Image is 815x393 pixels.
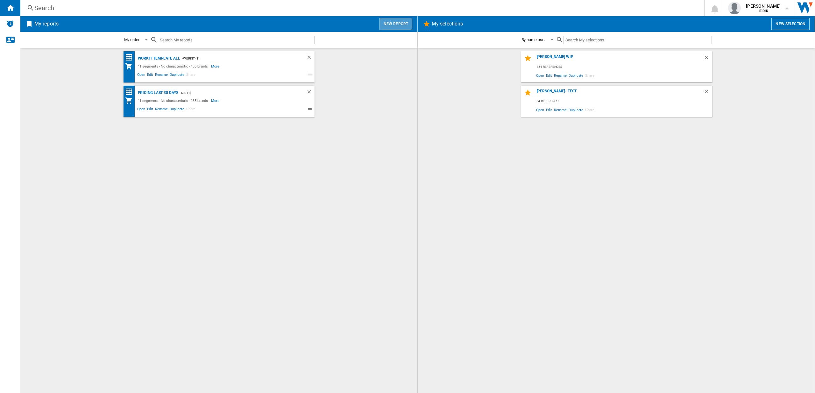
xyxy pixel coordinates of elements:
[136,97,211,104] div: 11 segments - No characteristic - 135 brands
[33,18,60,30] h2: My reports
[185,106,196,114] span: Share
[568,71,584,80] span: Duplicate
[125,54,136,61] div: Price Matrix
[771,18,810,30] button: New selection
[521,37,545,42] div: By name asc.
[185,72,196,79] span: Share
[568,105,584,114] span: Duplicate
[535,89,704,97] div: [PERSON_NAME]- Test
[125,88,136,96] div: Price Matrix
[34,4,688,12] div: Search
[136,72,146,79] span: Open
[545,105,553,114] span: Edit
[704,54,712,63] div: Delete
[211,62,220,70] span: More
[136,54,180,62] div: Workit Template All
[704,89,712,97] div: Delete
[180,54,294,62] div: - Workit (8)
[146,106,154,114] span: Edit
[563,36,712,44] input: Search My selections
[535,97,712,105] div: 54 references
[306,89,315,97] div: Delete
[136,62,211,70] div: 11 segments - No characteristic - 135 brands
[535,54,704,63] div: [PERSON_NAME] WIP
[553,105,568,114] span: Rename
[584,105,595,114] span: Share
[169,106,185,114] span: Duplicate
[154,106,169,114] span: Rename
[545,71,553,80] span: Edit
[125,97,136,104] div: My Assortment
[169,72,185,79] span: Duplicate
[759,9,768,13] b: IE DID
[553,71,568,80] span: Rename
[154,72,169,79] span: Rename
[158,36,315,44] input: Search My reports
[728,2,741,14] img: profile.jpg
[136,106,146,114] span: Open
[125,62,136,70] div: My Assortment
[584,71,595,80] span: Share
[535,71,545,80] span: Open
[430,18,464,30] h2: My selections
[379,18,412,30] button: New report
[136,89,178,97] div: Pricing Last 30 days
[146,72,154,79] span: Edit
[746,3,781,9] span: [PERSON_NAME]
[6,20,14,27] img: alerts-logo.svg
[535,105,545,114] span: Open
[306,54,315,62] div: Delete
[124,37,139,42] div: My order
[535,63,712,71] div: 154 references
[211,97,220,104] span: More
[178,89,294,97] div: - DID (1)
